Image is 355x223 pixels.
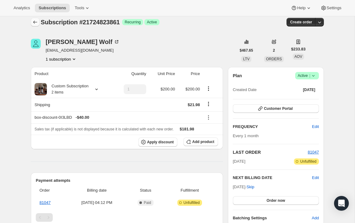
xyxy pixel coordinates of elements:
span: AOV [295,54,302,59]
th: Price [177,67,202,81]
span: Customer Portal [264,106,293,111]
span: ORDERS [266,57,282,61]
th: Shipping [31,98,112,111]
button: Edit [308,122,323,132]
span: $467.65 [240,48,253,53]
small: 2 items [52,90,64,94]
span: [DATE] [303,87,315,92]
span: Recurring [125,20,141,25]
span: Paid [144,200,151,205]
div: Custom Subscription [47,83,89,95]
button: Customer Portal [233,104,319,113]
h2: NEXT BILLING DATE [233,175,312,181]
nav: Pagination [36,213,218,222]
span: $200.00 [161,87,175,91]
button: Skip [243,182,258,192]
span: 2 [273,48,275,53]
span: $21.98 [188,102,200,107]
span: $181.98 [180,127,194,131]
span: Add [312,215,319,221]
span: Subscriptions [39,6,66,10]
span: Sales tax (if applicable) is not displayed because it is calculated with each new order. [35,127,174,131]
span: Mary Wolf [31,39,41,49]
button: Create order [287,18,316,26]
div: Open Intercom Messenger [334,196,349,211]
span: Every 1 month [233,133,259,138]
button: Product actions [204,85,213,92]
span: Active [298,73,316,79]
span: Skip [246,184,254,190]
span: [DATE] · 04:12 PM [68,200,126,206]
span: Help [297,6,305,10]
span: Tools [75,6,84,10]
span: Apply discount [147,140,174,145]
h2: LAST ORDER [233,149,308,155]
button: Tools [71,4,94,12]
span: [DATE] [233,158,246,165]
button: 2 [269,46,279,55]
button: Settings [317,4,345,12]
button: $467.65 [236,46,257,55]
span: Billing date [68,187,126,193]
button: Edit [312,175,319,181]
span: [DATE] · [233,185,254,189]
h6: Batching Settings [233,215,312,221]
span: Fulfillment [165,187,214,193]
a: 81047 [39,200,51,205]
button: Add [308,213,323,223]
button: 81047 [308,149,319,155]
span: Analytics [14,6,30,10]
h2: Plan [233,73,242,79]
button: Subscriptions [31,18,39,26]
span: $200.00 [185,87,200,91]
th: Unit Price [148,67,177,81]
button: Subscriptions [35,4,70,12]
button: [DATE] [299,86,319,94]
h2: FREQUENCY [233,124,312,130]
span: Unfulfilled [184,200,200,205]
button: Help [287,4,315,12]
th: Product [31,67,112,81]
span: Active [147,20,157,25]
span: - $40.00 [76,114,89,121]
span: Status [130,187,162,193]
span: Edit [312,124,319,130]
span: Add product [192,139,214,144]
img: product img [35,83,47,95]
span: $233.83 [291,46,306,52]
button: Add product [184,137,218,146]
button: Product actions [46,56,77,62]
span: Create order [290,20,312,25]
span: [EMAIL_ADDRESS][DOMAIN_NAME] [46,47,120,54]
button: Analytics [10,4,34,12]
span: | [309,73,310,78]
span: Order now [266,198,285,203]
th: Quantity [112,67,148,81]
span: LTV [243,57,250,61]
div: box-discount-0I3LBD [35,114,200,121]
a: 81047 [308,150,319,154]
button: Shipping actions [204,101,213,107]
div: [PERSON_NAME] Wolf [46,39,120,45]
h2: Payment attempts [36,177,218,184]
button: Apply discount [138,137,178,147]
button: Order now [233,196,319,205]
span: Subscription #21724823861 [41,19,120,26]
span: Settings [327,6,341,10]
th: Order [36,184,66,197]
span: Unfulfilled [300,159,316,164]
span: Created Date [233,87,257,93]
